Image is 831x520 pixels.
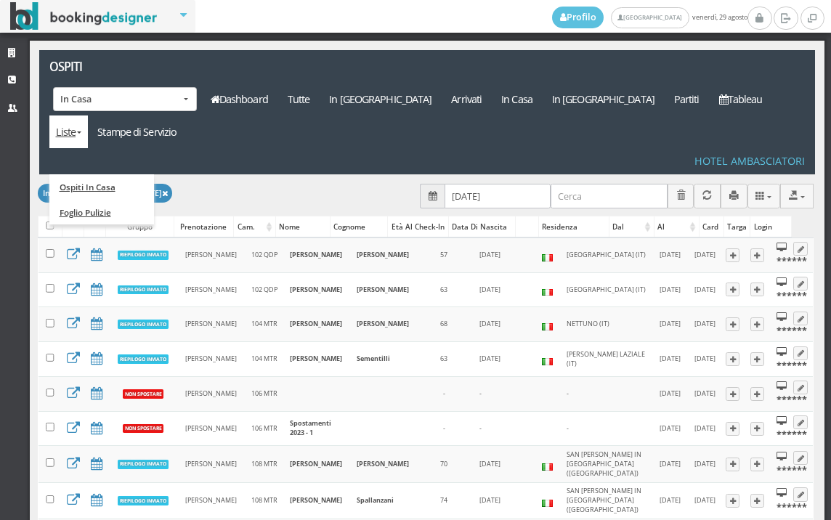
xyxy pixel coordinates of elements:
td: SAN [PERSON_NAME] IN [GEOGRAPHIC_DATA] ([GEOGRAPHIC_DATA]) [562,482,654,519]
td: 102 QDP [244,237,285,272]
div: Gruppo [106,216,173,237]
a: Ospiti In Casa [49,174,154,200]
td: 57 [414,237,474,272]
b: Spostamenti 2023 - 1 [290,418,331,437]
td: [DATE] [654,272,689,307]
b: RIEPILOGO INVIATO [120,460,166,467]
button: Aggiorna [694,184,721,208]
td: [PERSON_NAME] [178,446,244,482]
td: 70 [414,446,474,482]
div: Data di nascita [449,216,515,237]
div: Cognome [331,216,387,237]
a: Foglio Pulizie [49,199,154,224]
b: [PERSON_NAME] [290,285,342,294]
div: Prenotazione [174,216,233,237]
div: Card [700,216,723,237]
a: Tutte [277,83,320,115]
td: 102 QDP [244,272,285,307]
a: In Casa [492,83,543,115]
td: [DATE] [689,376,721,411]
button: In Casa [38,184,80,202]
b: RIEPILOGO INVIATO [120,286,166,293]
td: [DATE] [654,307,689,342]
button: Visualizza Credenziali [793,487,808,501]
button: Visualizza Credenziali [793,346,808,360]
td: [DATE] [654,482,689,519]
h4: Hotel Ambasciatori [694,155,805,167]
td: - [414,376,474,411]
div: Al [654,216,699,237]
td: [PERSON_NAME] [178,272,244,307]
div: Login [750,216,790,237]
td: [DATE] [689,342,721,377]
td: [DATE] [474,237,537,272]
td: [DATE] [689,411,721,446]
a: Partiti [664,83,709,115]
td: [DATE] [474,272,537,307]
td: [DATE] [654,342,689,377]
a: NON SPOSTARE [121,389,165,398]
a: Arrivati [442,83,492,115]
button: Visualizza Credenziali [793,451,808,465]
td: [PERSON_NAME] [178,482,244,519]
td: [GEOGRAPHIC_DATA] (IT) [562,237,654,272]
td: NETTUNO (IT) [562,307,654,342]
div: Dal [609,216,654,237]
a: NON SPOSTARE [121,423,165,432]
a: RIEPILOGO INVIATO [117,458,170,468]
td: [DATE] [689,446,721,482]
td: 63 [414,272,474,307]
b: [PERSON_NAME] [357,285,409,294]
a: In [GEOGRAPHIC_DATA] [320,83,442,115]
a: Ospiti [39,50,190,83]
b: RIEPILOGO INVIATO [120,251,166,258]
td: [PERSON_NAME] [178,376,244,411]
button: Visualizza Credenziali [793,312,808,325]
td: [PERSON_NAME] [178,411,244,446]
button: Visualizza Credenziali [793,242,808,256]
a: RIEPILOGO INVIATO [117,495,170,505]
td: [PERSON_NAME] [178,307,244,342]
td: - [562,376,654,411]
b: NON SPOSTARE [125,391,162,397]
td: 74 [414,482,474,519]
a: Liste [49,115,88,148]
td: 104 MTR [244,307,285,342]
td: [GEOGRAPHIC_DATA] (IT) [562,272,654,307]
td: - [414,411,474,446]
td: [DATE] [689,237,721,272]
a: Dashboard [200,83,277,115]
button: Export [780,184,814,208]
td: 106 MTR [244,411,285,446]
button: Visualizza Credenziali [793,381,808,394]
a: [GEOGRAPHIC_DATA] [611,7,689,28]
b: [PERSON_NAME] [357,459,409,468]
td: [DATE] [474,446,537,482]
b: [PERSON_NAME] [290,354,342,363]
b: NON SPOSTARE [125,425,162,431]
td: [DATE] [654,411,689,446]
div: Cam. [234,216,276,237]
b: Spallanzani [357,495,394,505]
b: [PERSON_NAME] [357,319,409,328]
b: RIEPILOGO INVIATO [120,356,166,362]
div: Età al check-in [388,216,448,237]
a: In [GEOGRAPHIC_DATA] [542,83,664,115]
td: 108 MTR [244,446,285,482]
td: 106 MTR [244,376,285,411]
div: Nome [276,216,330,237]
b: [PERSON_NAME] [290,495,342,505]
button: In Casa [53,87,197,111]
td: - [562,411,654,446]
td: [PERSON_NAME] LAZIALE (IT) [562,342,654,377]
a: RIEPILOGO INVIATO [117,249,170,259]
td: [DATE] [689,307,721,342]
td: [PERSON_NAME] [178,342,244,377]
input: Cerca [551,184,668,208]
b: RIEPILOGO INVIATO [120,497,166,504]
a: RIEPILOGO INVIATO [117,354,170,363]
div: Targa [724,216,750,237]
span: In Casa [60,94,190,105]
a: RIEPILOGO INVIATO [117,319,170,328]
td: SAN [PERSON_NAME] IN [GEOGRAPHIC_DATA] ([GEOGRAPHIC_DATA]) [562,446,654,482]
